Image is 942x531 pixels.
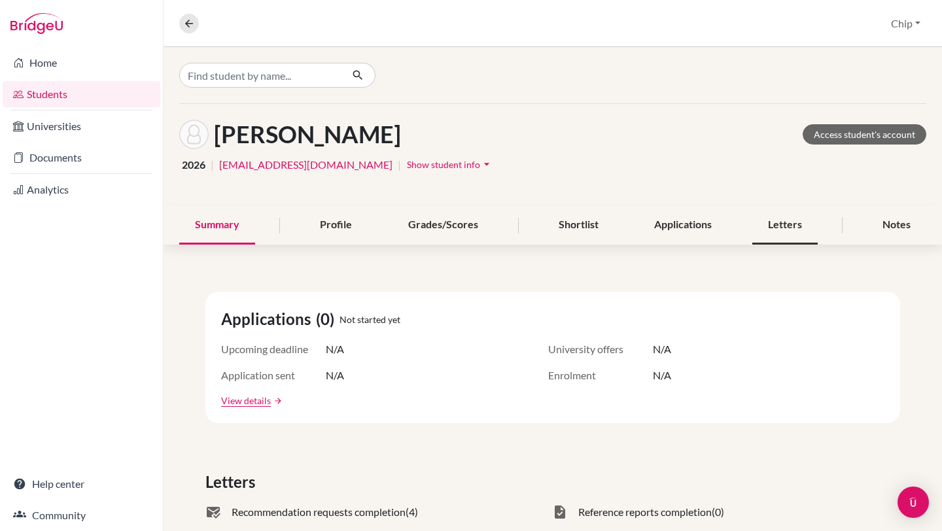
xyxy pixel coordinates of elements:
[205,470,260,494] span: Letters
[326,368,344,383] span: N/A
[548,368,653,383] span: Enrolment
[214,120,401,148] h1: [PERSON_NAME]
[326,341,344,357] span: N/A
[803,124,926,145] a: Access student's account
[3,50,160,76] a: Home
[543,206,614,245] div: Shortlist
[3,177,160,203] a: Analytics
[179,120,209,149] img: Aarushi Padhi's avatar
[211,157,214,173] span: |
[407,159,480,170] span: Show student info
[480,158,493,171] i: arrow_drop_down
[219,157,392,173] a: [EMAIL_ADDRESS][DOMAIN_NAME]
[653,368,671,383] span: N/A
[221,341,326,357] span: Upcoming deadline
[885,11,926,36] button: Chip
[653,341,671,357] span: N/A
[392,206,494,245] div: Grades/Scores
[179,63,341,88] input: Find student by name...
[3,145,160,171] a: Documents
[3,502,160,528] a: Community
[406,504,418,520] span: (4)
[340,313,400,326] span: Not started yet
[221,394,271,407] a: View details
[316,307,340,331] span: (0)
[578,504,712,520] span: Reference reports completion
[221,368,326,383] span: Application sent
[232,504,406,520] span: Recommendation requests completion
[898,487,929,518] div: Open Intercom Messenger
[552,504,568,520] span: task
[271,396,283,405] a: arrow_forward
[752,206,818,245] div: Letters
[867,206,926,245] div: Notes
[548,341,653,357] span: University offers
[179,206,255,245] div: Summary
[221,307,316,331] span: Applications
[182,157,205,173] span: 2026
[10,13,63,34] img: Bridge-U
[3,471,160,497] a: Help center
[205,504,221,520] span: mark_email_read
[398,157,401,173] span: |
[406,154,494,175] button: Show student infoarrow_drop_down
[638,206,727,245] div: Applications
[3,113,160,139] a: Universities
[304,206,368,245] div: Profile
[3,81,160,107] a: Students
[712,504,724,520] span: (0)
